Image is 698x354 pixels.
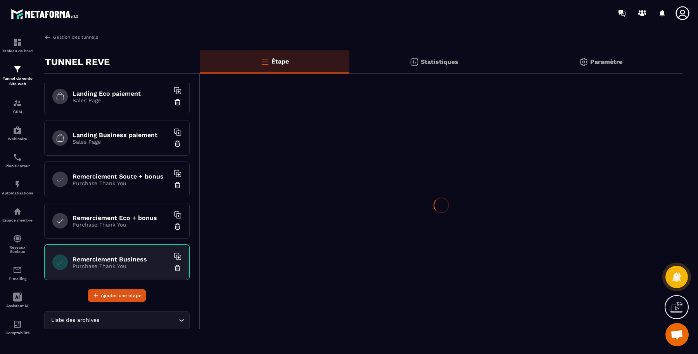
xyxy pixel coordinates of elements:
[44,311,190,329] div: Search for option
[2,120,33,147] a: automationsautomationsWebinaire
[2,93,33,120] a: formationformationCRM
[2,164,33,168] p: Planificateur
[2,245,33,254] p: Réseaux Sociaux
[13,125,22,135] img: automations
[590,58,622,65] p: Paramètre
[11,7,81,21] img: logo
[13,153,22,162] img: scheduler
[13,265,22,275] img: email
[2,59,33,93] a: formationformationTunnel de vente Site web
[13,207,22,216] img: automations
[409,57,419,67] img: stats.20deebd0.svg
[2,277,33,281] p: E-mailing
[73,214,169,222] h6: Remerciement Eco + bonus
[44,34,98,41] a: Gestion des tunnels
[174,181,181,189] img: trash
[2,218,33,222] p: Espace membre
[73,180,169,186] p: Purchase Thank You
[2,110,33,114] p: CRM
[73,263,169,269] p: Purchase Thank You
[174,223,181,230] img: trash
[2,201,33,228] a: automationsautomationsEspace membre
[13,180,22,189] img: automations
[13,38,22,47] img: formation
[49,316,101,325] span: Liste des archives
[101,316,177,325] input: Search for option
[260,57,270,66] img: bars-o.4a397970.svg
[73,97,169,103] p: Sales Page
[174,98,181,106] img: trash
[73,131,169,139] h6: Landing Business paiement
[2,314,33,341] a: accountantaccountantComptabilité
[2,191,33,195] p: Automatisations
[73,173,169,180] h6: Remerciement Soute + bonus
[2,137,33,141] p: Webinaire
[88,289,146,302] button: Ajouter une étape
[2,49,33,53] p: Tableau de bord
[665,323,689,346] div: Ouvrir le chat
[13,65,22,74] img: formation
[73,90,169,97] h6: Landing Eco paiement
[2,259,33,287] a: emailemailE-mailing
[2,147,33,174] a: schedulerschedulerPlanificateur
[13,234,22,243] img: social-network
[2,331,33,335] p: Comptabilité
[2,287,33,314] a: Assistant IA
[73,139,169,145] p: Sales Page
[45,54,110,70] p: TUNNEL REVE
[73,256,169,263] h6: Remerciement Business
[2,76,33,87] p: Tunnel de vente Site web
[579,57,588,67] img: setting-gr.5f69749f.svg
[421,58,458,65] p: Statistiques
[73,222,169,228] p: Purchase Thank You
[2,228,33,259] a: social-networksocial-networkRéseaux Sociaux
[13,98,22,108] img: formation
[2,174,33,201] a: automationsautomationsAutomatisations
[2,32,33,59] a: formationformationTableau de bord
[174,264,181,272] img: trash
[13,320,22,329] img: accountant
[174,140,181,148] img: trash
[44,34,51,41] img: arrow
[101,292,142,299] span: Ajouter une étape
[2,304,33,308] p: Assistant IA
[271,58,289,65] p: Étape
